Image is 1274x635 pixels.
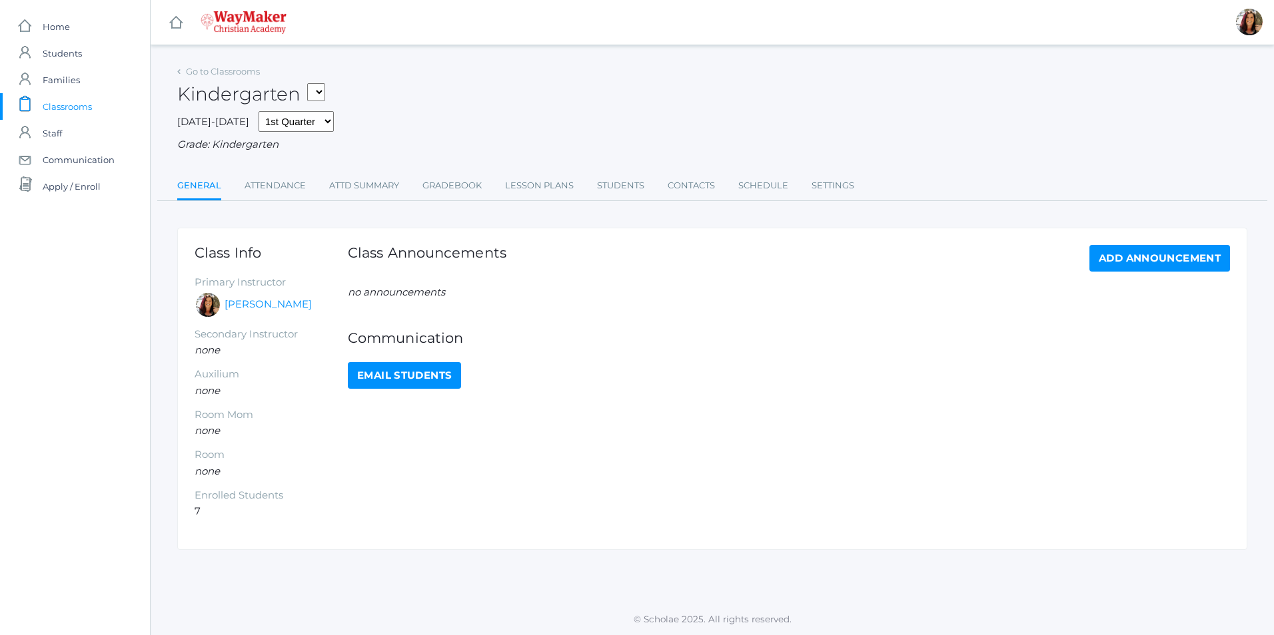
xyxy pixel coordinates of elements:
[195,409,348,421] h5: Room Mom
[195,490,348,501] h5: Enrolled Students
[348,362,461,389] a: Email Students
[195,343,220,356] em: none
[225,297,312,312] a: [PERSON_NAME]
[177,84,325,105] h2: Kindergarten
[195,504,348,519] li: 7
[348,330,1230,345] h1: Communication
[195,329,348,340] h5: Secondary Instructor
[195,449,348,461] h5: Room
[201,11,287,34] img: 4_waymaker-logo-stack-white.png
[43,40,82,67] span: Students
[348,286,445,298] em: no announcements
[195,277,348,288] h5: Primary Instructor
[43,67,80,93] span: Families
[43,146,115,173] span: Communication
[348,245,506,268] h1: Class Announcements
[195,424,220,437] em: none
[195,245,348,260] h1: Class Info
[43,173,101,200] span: Apply / Enroll
[738,172,788,199] a: Schedule
[43,93,92,120] span: Classrooms
[151,612,1274,626] p: © Scholae 2025. All rights reserved.
[597,172,644,199] a: Students
[1236,9,1263,35] div: Gina Pecor
[195,384,220,397] em: none
[195,369,348,380] h5: Auxilium
[195,465,220,477] em: none
[668,172,715,199] a: Contacts
[43,120,62,146] span: Staff
[195,292,221,318] div: Gina Pecor
[245,172,306,199] a: Attendance
[177,115,249,128] span: [DATE]-[DATE]
[186,66,260,77] a: Go to Classrooms
[812,172,854,199] a: Settings
[43,13,70,40] span: Home
[177,172,221,201] a: General
[505,172,574,199] a: Lesson Plans
[422,172,482,199] a: Gradebook
[329,172,399,199] a: Attd Summary
[1089,245,1230,272] a: Add Announcement
[177,137,1247,152] div: Grade: Kindergarten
